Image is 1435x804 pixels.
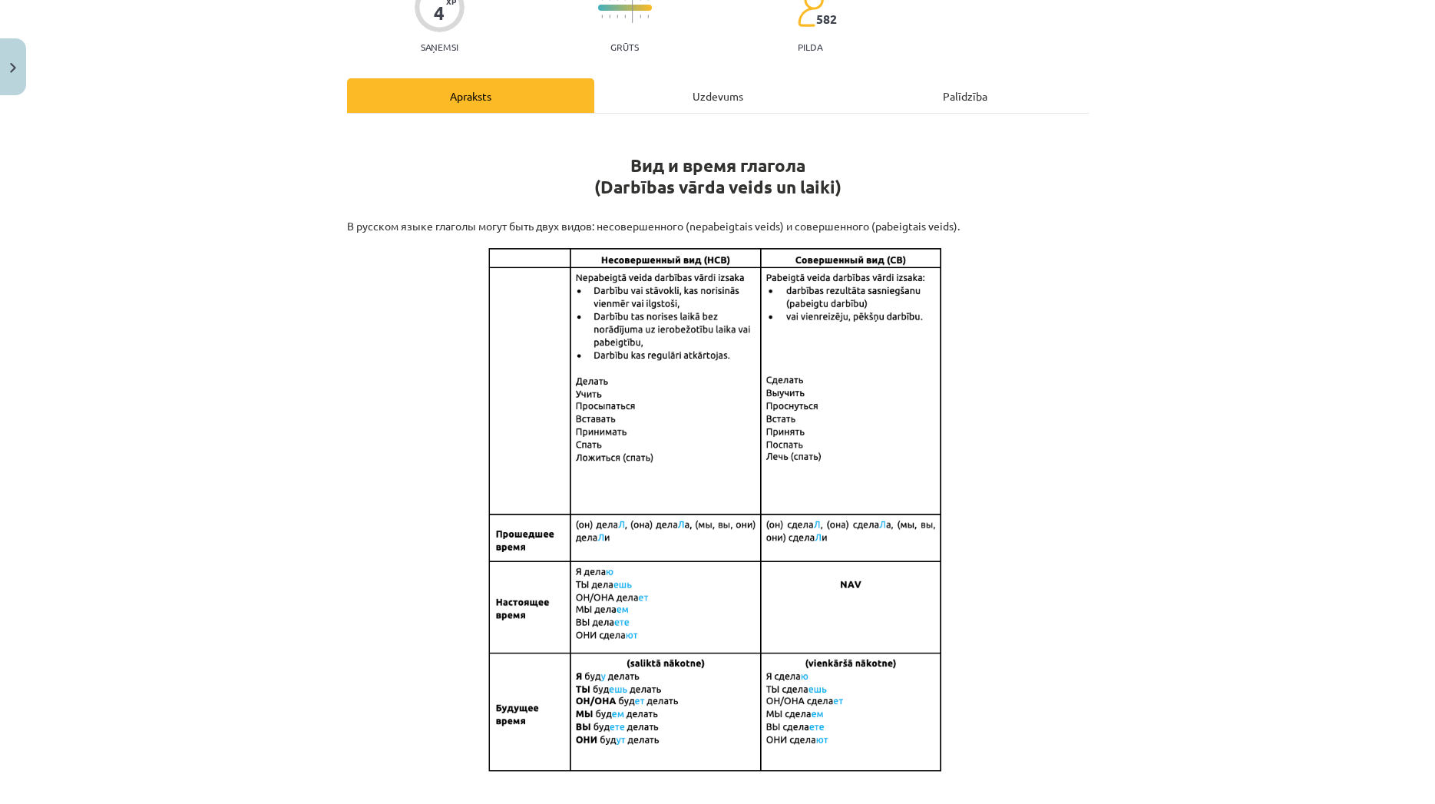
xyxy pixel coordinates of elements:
div: Palīdzība [841,78,1089,113]
img: icon-short-line-57e1e144782c952c97e751825c79c345078a6d821885a25fce030b3d8c18986b.svg [624,15,626,18]
p: В русском языке глаголы могут быть двух видов: несовершенного (nepabeigtais veids) и совершенного... [347,202,1089,234]
p: Grūts [610,41,639,52]
p: Saņemsi [415,41,465,52]
img: icon-short-line-57e1e144782c952c97e751825c79c345078a6d821885a25fce030b3d8c18986b.svg [609,15,610,18]
img: icon-short-line-57e1e144782c952c97e751825c79c345078a6d821885a25fce030b3d8c18986b.svg [647,15,649,18]
img: icon-short-line-57e1e144782c952c97e751825c79c345078a6d821885a25fce030b3d8c18986b.svg [601,15,603,18]
img: icon-short-line-57e1e144782c952c97e751825c79c345078a6d821885a25fce030b3d8c18986b.svg [640,15,641,18]
div: 4 [434,2,445,24]
div: Uzdevums [594,78,841,113]
img: icon-short-line-57e1e144782c952c97e751825c79c345078a6d821885a25fce030b3d8c18986b.svg [617,15,618,18]
div: Apraksts [347,78,594,113]
img: icon-close-lesson-0947bae3869378f0d4975bcd49f059093ad1ed9edebbc8119c70593378902aed.svg [10,63,16,73]
span: 582 [816,12,837,26]
p: pilda [798,41,822,52]
strong: Вид и время глагола (Darbības vārda veids un laiki) [594,154,841,198]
